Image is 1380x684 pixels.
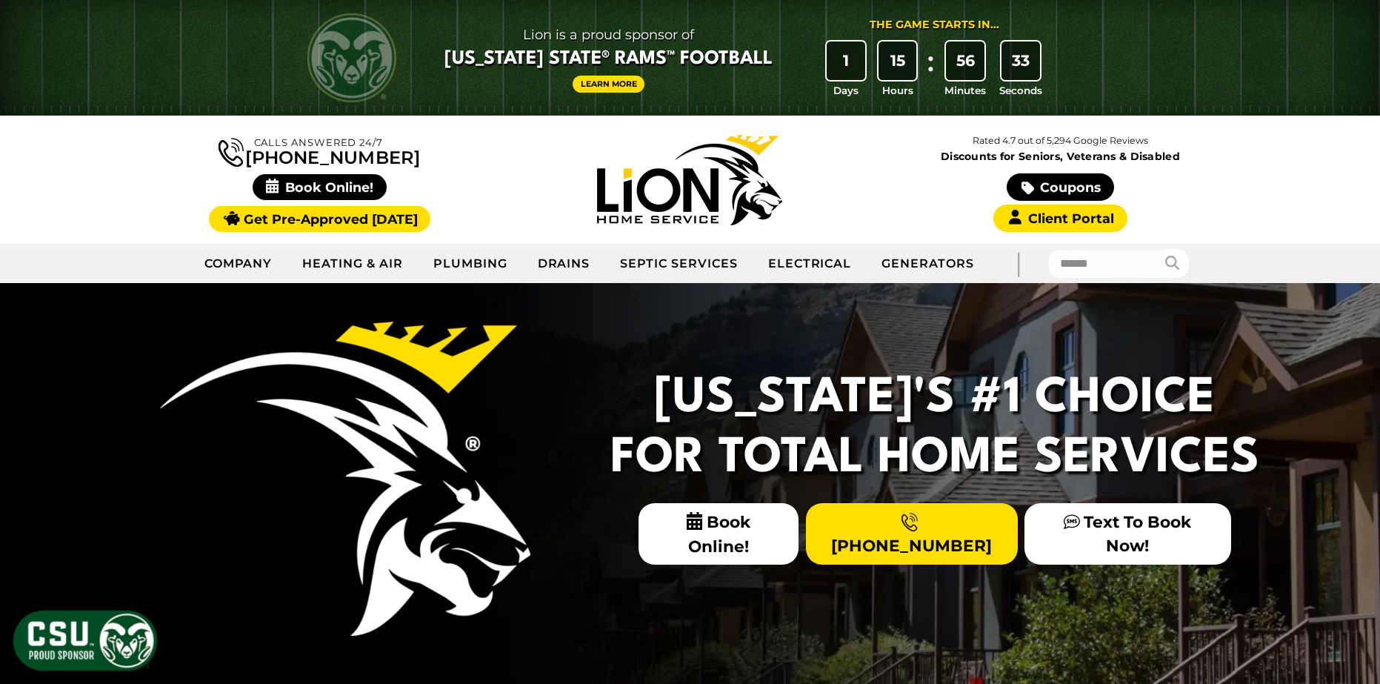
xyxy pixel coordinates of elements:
[882,83,913,98] span: Hours
[1024,503,1230,564] a: Text To Book Now!
[989,244,1048,283] div: |
[209,206,430,232] a: Get Pre-Approved [DATE]
[601,369,1268,488] h2: [US_STATE]'s #1 Choice For Total Home Services
[1007,173,1113,201] a: Coupons
[1001,41,1040,80] div: 33
[573,76,645,93] a: Learn More
[870,17,999,33] div: The Game Starts in...
[253,174,387,200] span: Book Online!
[287,245,418,282] a: Heating & Air
[879,151,1243,162] span: Discounts for Seniors, Veterans & Disabled
[597,135,782,225] img: Lion Home Service
[993,205,1127,232] a: Client Portal
[923,41,938,99] div: :
[827,41,865,80] div: 1
[444,23,773,47] span: Lion is a proud sponsor of
[605,245,753,282] a: Septic Services
[190,245,288,282] a: Company
[946,41,984,80] div: 56
[806,503,1018,564] a: [PHONE_NUMBER]
[833,83,859,98] span: Days
[11,608,159,673] img: CSU Sponsor Badge
[944,83,986,98] span: Minutes
[639,503,799,565] span: Book Online!
[523,245,606,282] a: Drains
[444,47,773,72] span: [US_STATE] State® Rams™ Football
[753,245,867,282] a: Electrical
[419,245,523,282] a: Plumbing
[307,13,396,102] img: CSU Rams logo
[867,245,989,282] a: Generators
[879,41,917,80] div: 15
[875,133,1245,149] p: Rated 4.7 out of 5,294 Google Reviews
[999,83,1042,98] span: Seconds
[219,135,420,167] a: [PHONE_NUMBER]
